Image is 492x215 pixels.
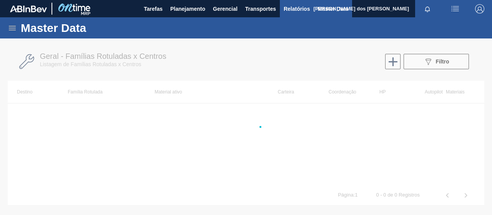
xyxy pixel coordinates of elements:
[475,4,484,13] img: Logout
[450,4,460,13] img: userActions
[144,4,163,13] span: Tarefas
[245,4,276,13] span: Transportes
[415,3,440,14] button: Notificações
[10,5,47,12] img: TNhmsLtSVTkK8tSr43FrP2fwEKptu5GPRR3wAAAABJRU5ErkJggg==
[284,4,310,13] span: Relatórios
[21,23,157,32] h1: Master Data
[170,4,205,13] span: Planejamento
[213,4,238,13] span: Gerencial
